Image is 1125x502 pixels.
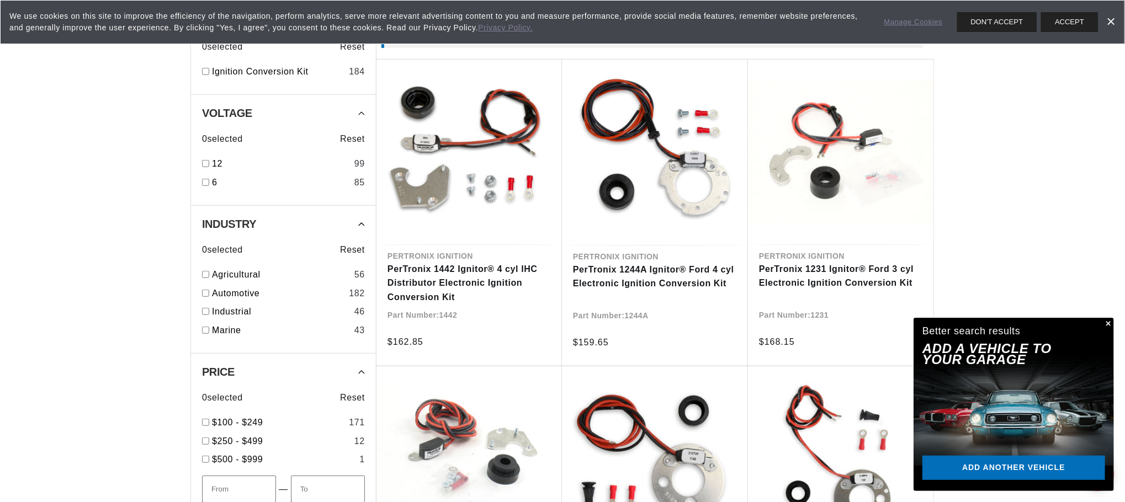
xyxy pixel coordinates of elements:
[212,175,350,190] a: 6
[354,157,365,171] div: 99
[884,17,943,28] a: Manage Cookies
[9,10,869,34] span: We use cookies on this site to improve the efficiency of the navigation, perform analytics, serve...
[354,268,365,282] div: 56
[202,132,243,146] span: 0 selected
[202,391,243,405] span: 0 selected
[1101,318,1114,331] button: Close
[202,243,243,257] span: 0 selected
[349,286,365,301] div: 182
[212,268,350,282] a: Agricultural
[1041,12,1098,32] button: ACCEPT
[354,175,365,190] div: 85
[212,305,350,319] a: Industrial
[212,157,350,171] a: 12
[202,366,235,377] span: Price
[202,108,252,119] span: Voltage
[354,323,365,338] div: 43
[212,436,263,446] span: $250 - $499
[212,323,350,338] a: Marine
[340,391,365,405] span: Reset
[202,40,243,54] span: 0 selected
[478,23,533,32] a: Privacy Policy.
[957,12,1037,32] button: DON'T ACCEPT
[212,455,263,464] span: $500 - $999
[340,132,365,146] span: Reset
[340,243,365,257] span: Reset
[573,263,737,291] a: PerTronix 1244A Ignitor® Ford 4 cyl Electronic Ignition Conversion Kit
[212,418,263,427] span: $100 - $249
[202,218,256,229] span: Industry
[212,286,344,301] a: Automotive
[922,456,1105,480] a: Add another vehicle
[922,323,1021,339] div: Better search results
[354,305,365,319] div: 46
[212,65,344,79] a: Ignition Conversion Kit
[922,343,1078,366] h2: Add A VEHICLE to your garage
[759,262,922,290] a: PerTronix 1231 Ignitor® Ford 3 cyl Electronic Ignition Conversion Kit
[279,482,288,496] span: —
[388,262,551,305] a: PerTronix 1442 Ignitor® 4 cyl IHC Distributor Electronic Ignition Conversion Kit
[354,434,365,448] div: 12
[340,40,365,54] span: Reset
[349,415,365,430] div: 171
[1102,14,1119,30] a: Dismiss Banner
[359,452,365,467] div: 1
[349,65,365,79] div: 184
